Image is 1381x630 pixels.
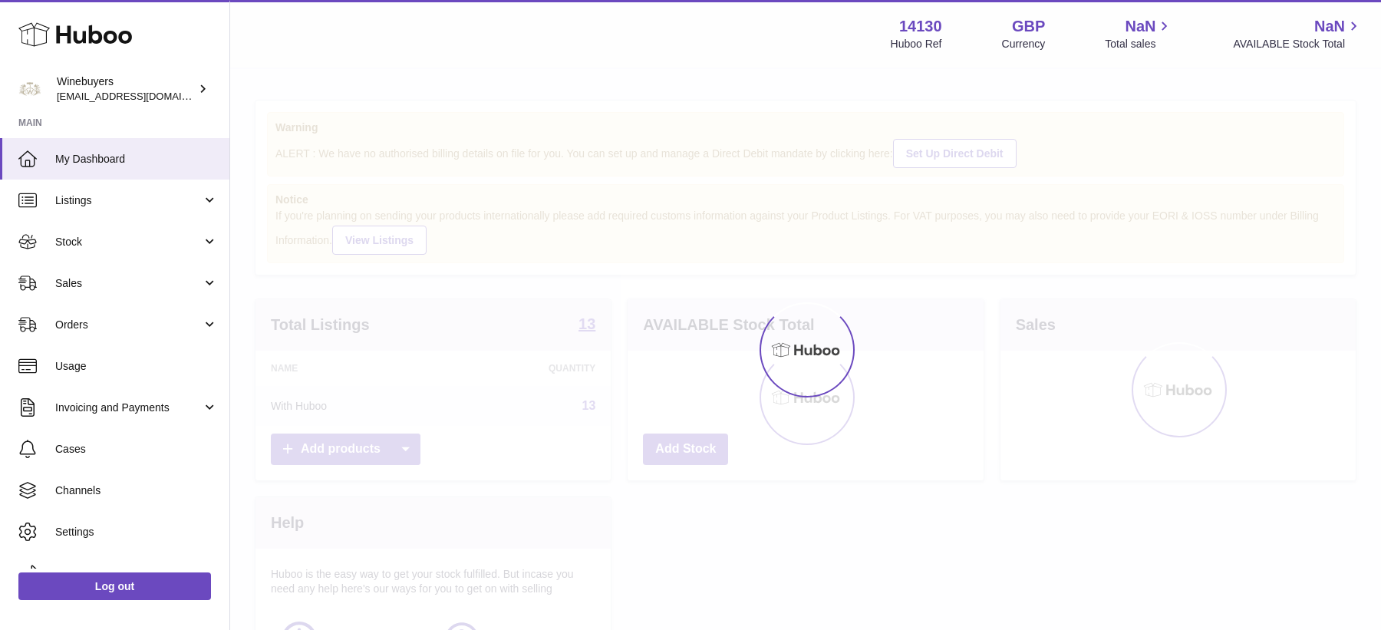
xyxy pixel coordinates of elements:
[57,90,226,102] span: [EMAIL_ADDRESS][DOMAIN_NAME]
[1012,16,1045,37] strong: GBP
[1314,16,1345,37] span: NaN
[1105,16,1173,51] a: NaN Total sales
[18,78,41,101] img: ben@winebuyers.com
[55,401,202,415] span: Invoicing and Payments
[55,318,202,332] span: Orders
[1233,16,1363,51] a: NaN AVAILABLE Stock Total
[57,74,195,104] div: Winebuyers
[55,359,218,374] span: Usage
[1002,37,1046,51] div: Currency
[1233,37,1363,51] span: AVAILABLE Stock Total
[18,572,211,600] a: Log out
[1105,37,1173,51] span: Total sales
[55,483,218,498] span: Channels
[55,566,218,581] span: Returns
[55,276,202,291] span: Sales
[899,16,942,37] strong: 14130
[1125,16,1155,37] span: NaN
[55,193,202,208] span: Listings
[55,525,218,539] span: Settings
[55,235,202,249] span: Stock
[891,37,942,51] div: Huboo Ref
[55,152,218,167] span: My Dashboard
[55,442,218,457] span: Cases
